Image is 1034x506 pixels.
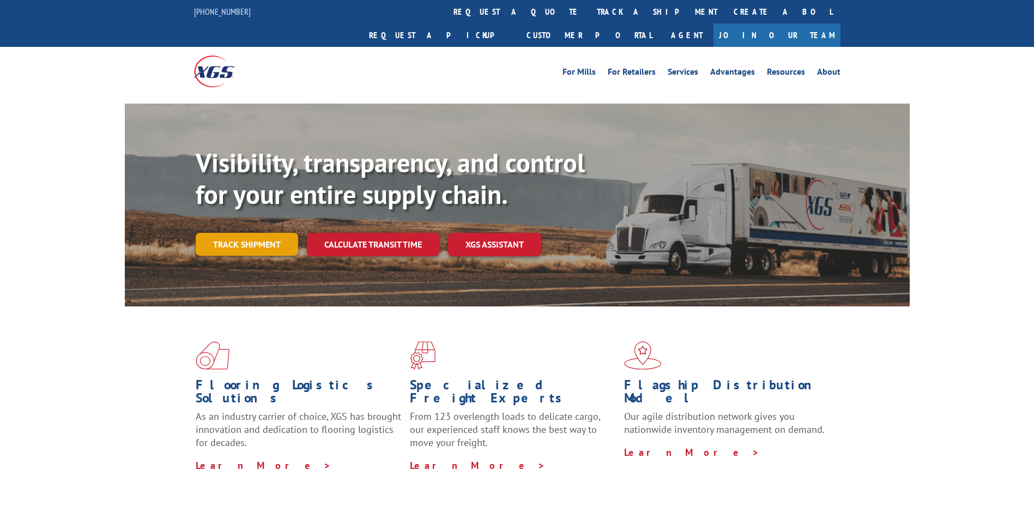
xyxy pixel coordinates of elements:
[196,233,298,256] a: Track shipment
[194,6,251,17] a: [PHONE_NUMBER]
[660,23,713,47] a: Agent
[196,146,585,211] b: Visibility, transparency, and control for your entire supply chain.
[361,23,518,47] a: Request a pickup
[196,378,402,410] h1: Flooring Logistics Solutions
[817,68,840,80] a: About
[410,378,616,410] h1: Specialized Freight Experts
[196,341,229,370] img: xgs-icon-total-supply-chain-intelligence-red
[563,68,596,80] a: For Mills
[410,341,436,370] img: xgs-icon-focused-on-flooring-red
[713,23,840,47] a: Join Our Team
[196,459,331,472] a: Learn More >
[196,410,401,449] span: As an industry carrier of choice, XGS has brought innovation and dedication to flooring logistics...
[307,233,439,256] a: Calculate transit time
[624,446,760,459] a: Learn More >
[518,23,660,47] a: Customer Portal
[624,378,830,410] h1: Flagship Distribution Model
[608,68,656,80] a: For Retailers
[448,233,541,256] a: XGS ASSISTANT
[767,68,805,80] a: Resources
[410,410,616,459] p: From 123 overlength loads to delicate cargo, our experienced staff knows the best way to move you...
[624,410,825,436] span: Our agile distribution network gives you nationwide inventory management on demand.
[410,459,546,472] a: Learn More >
[668,68,698,80] a: Services
[624,341,662,370] img: xgs-icon-flagship-distribution-model-red
[710,68,755,80] a: Advantages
